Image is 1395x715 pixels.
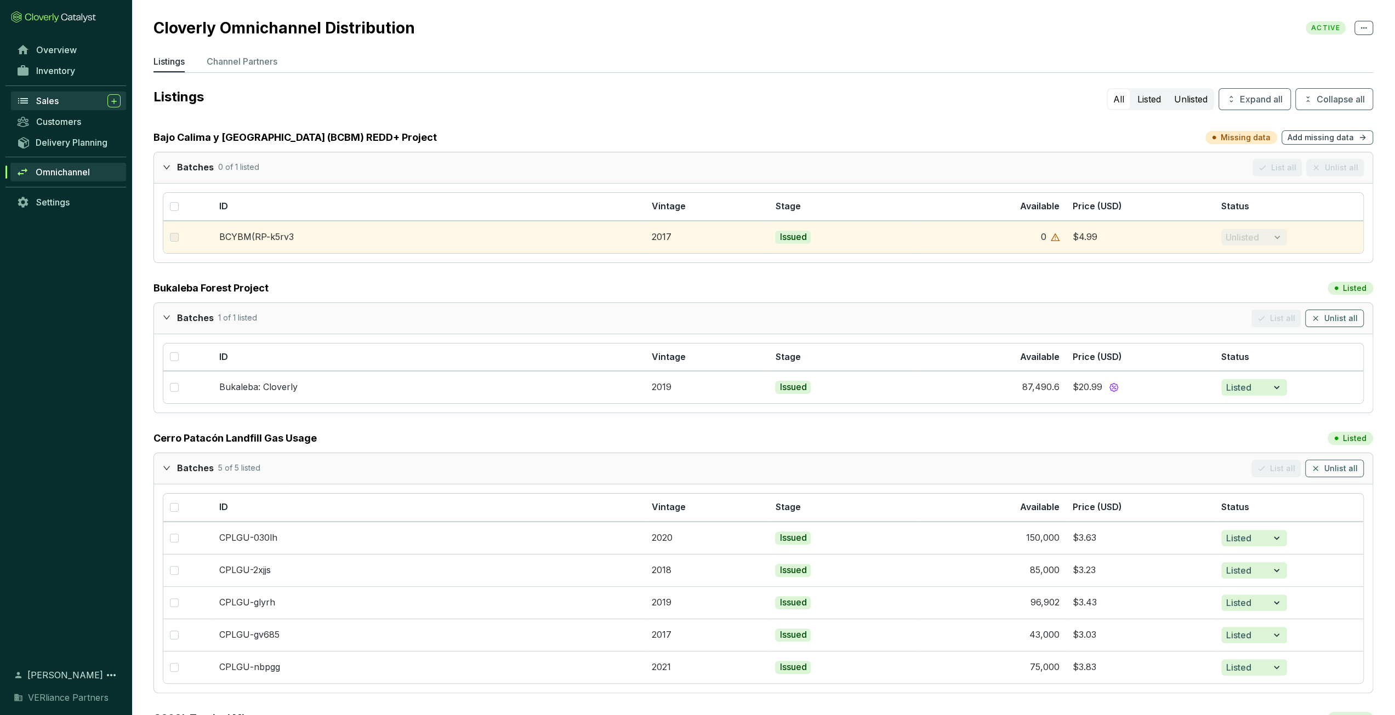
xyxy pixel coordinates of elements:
[219,661,280,672] a: CPLGU-nbpgg
[1073,231,1208,243] section: $4.99
[36,65,75,76] span: Inventory
[11,61,126,80] a: Inventory
[1324,313,1358,324] span: Unlist all
[213,221,645,253] td: BCYBM(RP-k5rv3
[36,95,59,106] span: Sales
[1343,433,1366,444] p: Listed
[219,351,228,362] span: ID
[768,344,917,371] th: Stage
[153,88,1102,106] p: Listings
[11,41,126,59] a: Overview
[10,163,126,181] a: Omnichannel
[645,193,768,221] th: Vintage
[27,668,103,682] span: [PERSON_NAME]
[1073,201,1122,211] span: Price (USD)
[779,564,806,576] p: Issued
[1073,351,1122,362] span: Price (USD)
[213,494,645,522] th: ID
[768,193,917,221] th: Stage
[1305,310,1364,327] button: Unlist all
[1282,130,1373,145] button: Add missing data
[219,564,271,575] a: CPLGU-2xjjs
[163,163,170,171] span: expanded
[1221,132,1271,143] p: Missing data
[918,193,1066,221] th: Available
[153,55,185,68] p: Listings
[11,91,126,110] a: Sales
[218,162,259,174] p: 0 of 1 listed
[1221,594,1287,611] button: Listed
[1226,564,1251,577] span: Listed
[1305,460,1364,477] button: Unlist all
[779,661,806,673] p: Issued
[219,501,228,512] span: ID
[153,281,269,296] a: Bukaleba Forest Project
[1020,201,1060,211] span: Available
[218,462,260,474] p: 5 of 5 listed
[645,522,768,554] td: 2020
[36,137,107,148] span: Delivery Planning
[918,494,1066,522] th: Available
[1221,201,1249,211] span: Status
[1030,597,1060,609] div: 96,902
[11,133,126,151] a: Delivery Planning
[28,691,109,704] span: VERliance Partners
[1221,627,1287,643] button: Listed
[153,130,437,145] a: Bajo Calima y [GEOGRAPHIC_DATA] (BCBM) REDD+ Project
[1041,231,1046,243] div: 0
[1226,381,1251,394] span: Listed
[219,597,275,608] a: CPLGU-glyrh
[645,344,768,371] th: Vintage
[1288,132,1354,143] span: Add missing data
[219,381,298,392] a: Bukaleba: Cloverly
[1221,379,1287,396] button: Listed
[645,619,768,651] td: 2017
[36,197,70,208] span: Settings
[645,586,768,619] td: 2019
[153,431,317,446] a: Cerro Patacón Landfill Gas Usage
[1169,89,1213,109] button: Unlisted
[1215,193,1363,221] th: Status
[219,201,228,211] span: ID
[1073,564,1208,576] section: $3.23
[1073,629,1208,641] section: $3.03
[213,619,645,651] td: CPLGU-gv685
[213,371,645,403] td: Bukaleba: Cloverly
[775,201,800,211] span: Stage
[11,193,126,211] a: Settings
[1324,463,1358,474] span: Unlist all
[779,629,806,641] p: Issued
[1221,501,1249,512] span: Status
[177,162,214,174] p: Batches
[1221,659,1287,676] button: Listed
[213,522,645,554] td: CPLGU-030lh
[645,371,768,403] td: 2019
[153,19,426,37] h2: Cloverly Omnichannel Distribution
[1219,88,1291,110] button: Expand all
[645,554,768,586] td: 2018
[163,159,177,175] div: expanded
[163,310,177,325] div: expanded
[1215,344,1363,371] th: Status
[1215,494,1363,522] th: Status
[213,344,645,371] th: ID
[1221,530,1287,546] button: Listed
[1108,89,1130,109] button: All
[645,494,768,522] th: Vintage
[651,201,685,211] span: Vintage
[651,351,685,362] span: Vintage
[1306,21,1346,35] span: ACTIVE
[768,494,917,522] th: Stage
[207,55,277,68] p: Channel Partners
[1030,661,1060,673] div: 75,000
[779,381,806,393] p: Issued
[1226,596,1251,609] span: Listed
[1226,661,1251,674] span: Listed
[1022,381,1060,393] div: 87,490.6
[1226,531,1251,545] span: Listed
[645,221,768,253] td: 2017
[213,586,645,619] td: CPLGU-glyrh
[36,116,81,127] span: Customers
[1051,233,1060,242] span: warning
[918,344,1066,371] th: Available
